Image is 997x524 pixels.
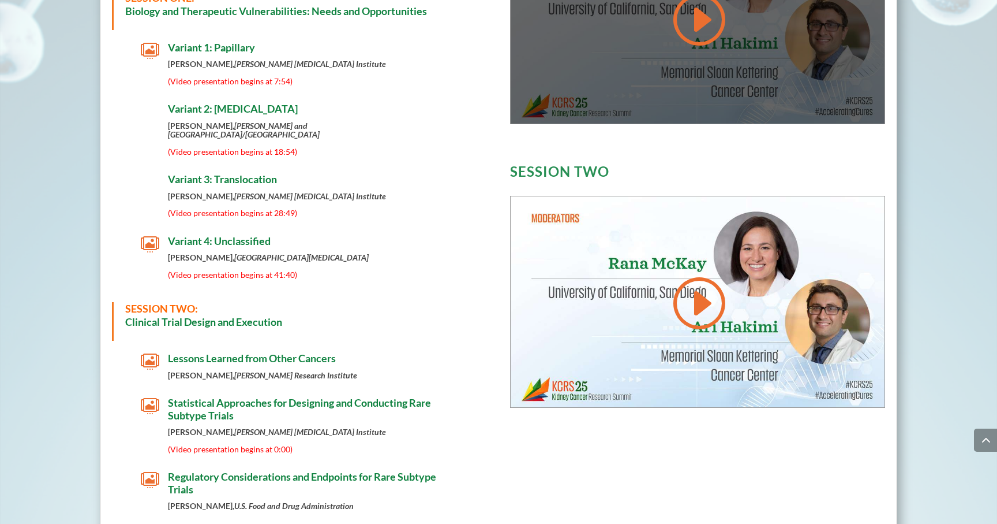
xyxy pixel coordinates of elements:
[141,235,159,254] span: 
[168,396,431,422] span: Statistical Approaches for Designing and Conducting Rare Subtype Trials
[168,370,357,380] strong: [PERSON_NAME],
[141,42,159,60] span: 
[168,41,255,54] span: Variant 1: Papillary
[168,501,354,511] strong: [PERSON_NAME],
[125,302,198,315] span: SESSION TWO:
[168,352,336,365] span: Lessons Learned from Other Cancers
[234,501,354,511] em: U.S. Food and Drug Administration
[234,191,386,201] em: [PERSON_NAME] [MEDICAL_DATA] Institute
[168,252,369,262] strong: [PERSON_NAME],
[168,470,436,496] span: Regulatory Considerations and Endpoints for Rare Subtype Trials
[168,59,386,69] strong: [PERSON_NAME],
[141,173,159,192] span: 
[168,102,298,115] span: Variant 2: [MEDICAL_DATA]
[168,121,320,139] em: [PERSON_NAME] and [GEOGRAPHIC_DATA]/[GEOGRAPHIC_DATA]
[168,147,297,157] span: (Video presentation begins at 18:54)
[168,235,271,247] span: Variant 4: Unclassified
[168,173,277,185] span: Variant 3: Translocation
[168,444,293,454] span: (Video presentation begins at 0:00)
[125,5,427,17] strong: Biology and Therapeutic Vulnerabilities: Needs and Opportunities
[168,76,293,86] span: (Video presentation begins at 7:54)
[234,59,386,69] em: [PERSON_NAME] [MEDICAL_DATA] Institute
[141,397,159,415] span: 
[510,165,885,184] h3: SESSION TWO
[168,427,386,437] strong: [PERSON_NAME],
[168,270,297,280] span: (Video presentation begins at 41:40)
[141,103,159,121] span: 
[168,208,297,218] span: (Video presentation begins at 28:49)
[141,471,159,489] span: 
[234,427,386,437] em: [PERSON_NAME] [MEDICAL_DATA] Institute
[234,370,357,380] em: [PERSON_NAME] Research Institute
[234,252,369,262] em: [GEOGRAPHIC_DATA][MEDICAL_DATA]
[168,191,386,201] strong: [PERSON_NAME],
[168,121,320,139] strong: [PERSON_NAME],
[141,352,159,371] span: 
[125,315,282,328] strong: Clinical Trial Design and Execution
